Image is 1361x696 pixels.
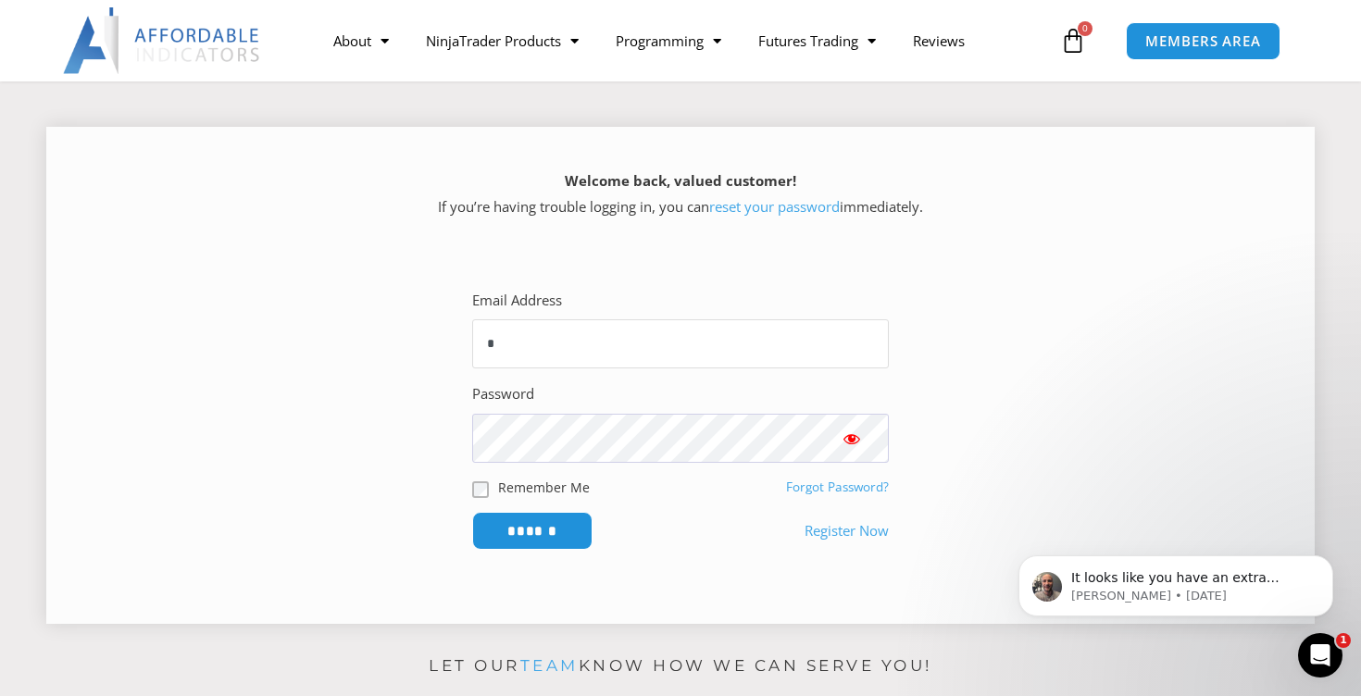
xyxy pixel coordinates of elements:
[407,19,597,62] a: NinjaTrader Products
[786,478,889,495] a: Forgot Password?
[79,168,1282,220] p: If you’re having trouble logging in, you can immediately.
[740,19,894,62] a: Futures Trading
[32,652,1329,681] p: Let our know how we can serve you!
[1298,633,1342,677] iframe: Intercom live chat
[805,518,889,544] a: Register Now
[815,414,889,463] button: Show password
[1078,21,1093,36] span: 0
[565,171,796,190] strong: Welcome back, valued customer!
[520,656,579,675] a: team
[894,19,983,62] a: Reviews
[991,516,1361,646] iframe: Intercom notifications message
[1126,22,1280,60] a: MEMBERS AREA
[709,197,840,216] a: reset your password
[1032,14,1114,68] a: 0
[315,19,407,62] a: About
[597,19,740,62] a: Programming
[1145,34,1261,48] span: MEMBERS AREA
[315,19,1055,62] nav: Menu
[472,288,562,314] label: Email Address
[63,7,262,74] img: LogoAI | Affordable Indicators – NinjaTrader
[472,381,534,407] label: Password
[1336,633,1351,648] span: 1
[498,478,590,497] label: Remember Me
